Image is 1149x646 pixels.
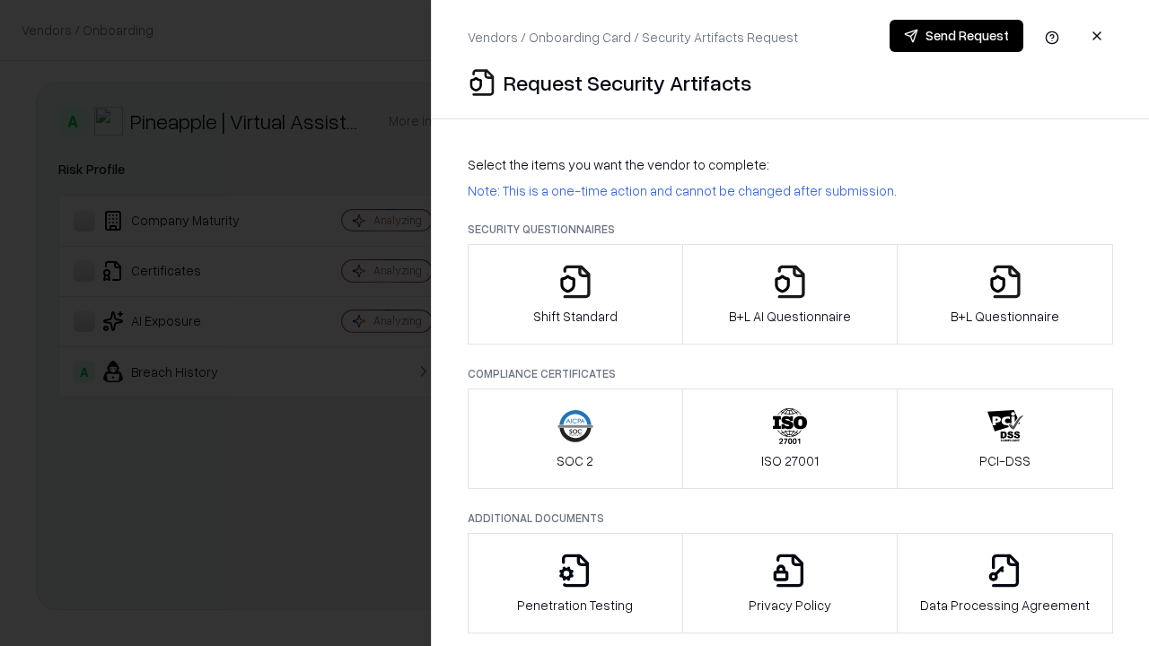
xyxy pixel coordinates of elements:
p: Vendors / Onboarding Card / Security Artifacts Request [468,28,798,47]
p: B+L AI Questionnaire [729,307,851,326]
p: ISO 27001 [761,451,819,470]
button: Send Request [890,20,1023,52]
p: B+L Questionnaire [951,307,1059,326]
button: ISO 27001 [682,388,899,489]
p: SOC 2 [557,451,593,470]
button: SOC 2 [468,388,683,489]
p: Penetration Testing [517,596,633,615]
p: Note: This is a one-time action and cannot be changed after submission. [468,181,1113,200]
button: PCI-DSS [897,388,1113,489]
p: Additional Documents [468,511,1113,526]
p: Privacy Policy [749,596,831,615]
p: Request Security Artifacts [504,68,751,97]
p: Security Questionnaires [468,222,1113,237]
button: Privacy Policy [682,533,899,633]
button: Data Processing Agreement [897,533,1113,633]
p: Shift Standard [533,307,618,326]
p: Compliance Certificates [468,366,1113,381]
p: PCI-DSS [979,451,1031,470]
button: B+L Questionnaire [897,244,1113,345]
button: B+L AI Questionnaire [682,244,899,345]
button: Penetration Testing [468,533,683,633]
p: Data Processing Agreement [920,596,1090,615]
p: Select the items you want the vendor to complete: [468,155,1113,174]
button: Shift Standard [468,244,683,345]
